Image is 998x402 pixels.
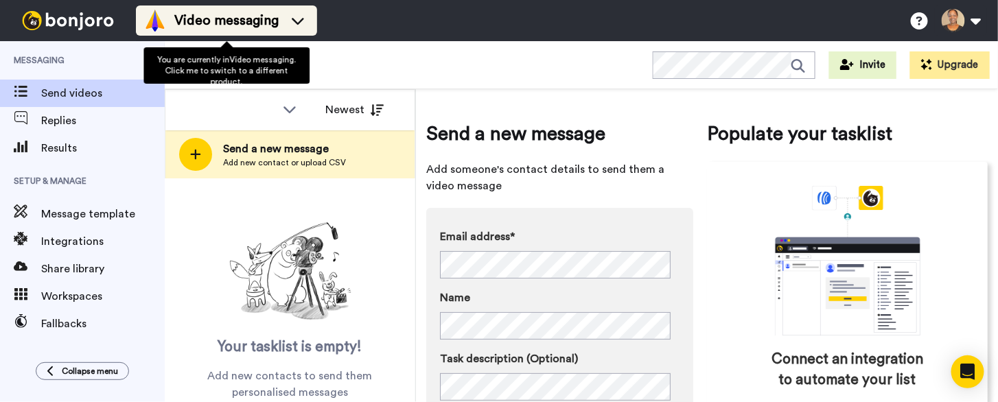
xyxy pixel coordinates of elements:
[910,51,990,79] button: Upgrade
[440,351,680,367] label: Task description (Optional)
[765,349,929,390] span: Connect an integration to automate your list
[41,140,165,156] span: Results
[41,85,165,102] span: Send videos
[41,288,165,305] span: Workspaces
[315,96,394,123] button: Newest
[41,261,165,277] span: Share library
[440,228,680,245] label: Email address*
[174,11,279,30] span: Video messaging
[62,366,118,377] span: Collapse menu
[144,10,166,32] img: vm-color.svg
[218,337,362,357] span: Your tasklist is empty!
[707,120,988,147] span: Populate your tasklist
[222,217,359,327] img: ready-set-action.png
[185,368,395,401] span: Add new contacts to send them personalised messages
[223,141,346,157] span: Send a new message
[426,120,693,147] span: Send a new message
[951,355,984,388] div: Open Intercom Messenger
[41,316,165,332] span: Fallbacks
[829,51,896,79] button: Invite
[41,206,165,222] span: Message template
[41,233,165,250] span: Integrations
[745,186,951,335] div: animation
[157,56,296,86] span: You are currently in Video messaging . Click me to switch to a different product.
[16,11,119,30] img: bj-logo-header-white.svg
[440,289,470,306] span: Name
[223,157,346,168] span: Add new contact or upload CSV
[36,362,129,380] button: Collapse menu
[426,161,693,194] span: Add someone's contact details to send them a video message
[41,113,165,129] span: Replies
